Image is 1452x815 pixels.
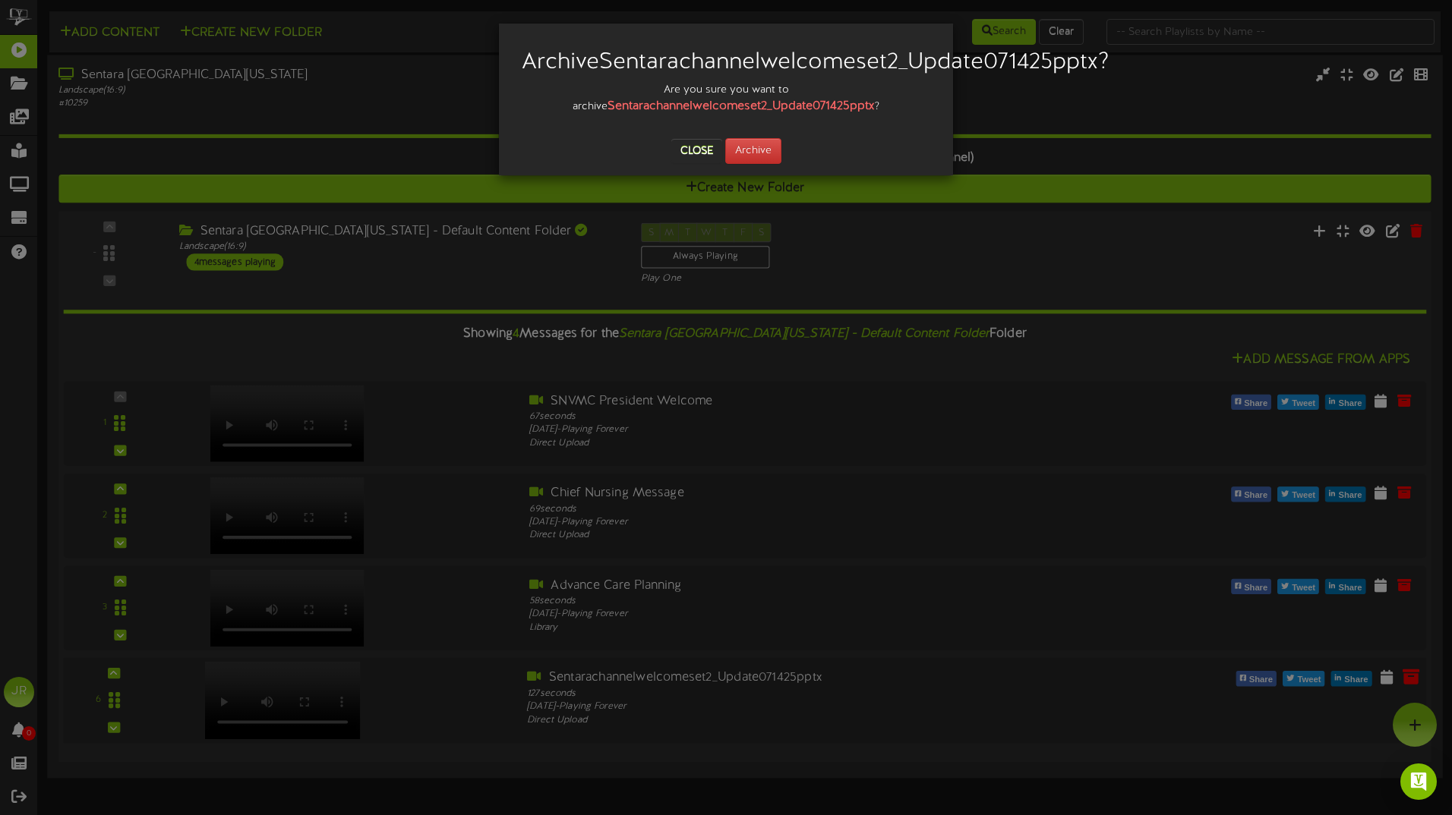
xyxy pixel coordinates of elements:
[608,99,874,113] strong: Sentarachannelwelcomeset2_Update071425pptx
[671,139,722,163] button: Close
[522,50,930,75] h2: Archive Sentarachannelwelcomeset2_Update071425pptx ?
[510,83,942,115] div: Are you sure you want to archive ?
[725,138,781,164] button: Archive
[1400,763,1437,800] div: Open Intercom Messenger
